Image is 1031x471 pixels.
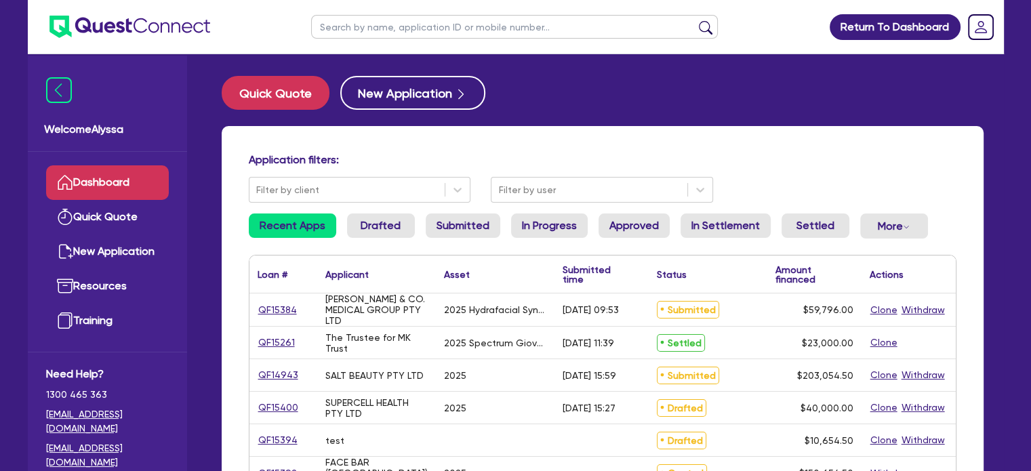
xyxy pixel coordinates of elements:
div: [PERSON_NAME] & CO. MEDICAL GROUP PTY LTD [325,293,428,326]
a: QF14943 [258,367,299,383]
button: Clone [870,302,898,318]
div: Asset [444,270,470,279]
img: quest-connect-logo-blue [49,16,210,38]
span: $203,054.50 [797,370,853,381]
span: $10,654.50 [805,435,853,446]
h4: Application filters: [249,153,956,166]
span: Need Help? [46,366,169,382]
span: Submitted [657,367,719,384]
div: test [325,435,344,446]
span: Drafted [657,432,706,449]
a: Dropdown toggle [963,9,998,45]
div: The Trustee for MK Trust [325,332,428,354]
span: $40,000.00 [801,403,853,413]
div: Actions [870,270,904,279]
a: Return To Dashboard [830,14,961,40]
div: SALT BEAUTY PTY LTD [325,370,424,381]
a: Dashboard [46,165,169,200]
a: [EMAIL_ADDRESS][DOMAIN_NAME] [46,407,169,436]
a: Approved [599,213,670,238]
a: Submitted [426,213,500,238]
button: Clone [870,367,898,383]
div: 2025 Hydrafacial Syndeo [444,304,546,315]
div: Status [657,270,687,279]
a: Resources [46,269,169,304]
button: Withdraw [901,432,946,448]
div: [DATE] 11:39 [563,337,614,348]
div: Amount financed [775,265,853,284]
span: $59,796.00 [803,304,853,315]
div: Submitted time [563,265,628,284]
a: [EMAIL_ADDRESS][DOMAIN_NAME] [46,441,169,470]
div: 2025 Spectrum Giovane IPL [444,337,546,348]
a: QF15394 [258,432,298,448]
div: Loan # [258,270,287,279]
img: training [57,312,73,329]
a: QF15261 [258,335,296,350]
span: 1300 465 363 [46,388,169,402]
a: Quick Quote [222,76,340,110]
div: [DATE] 09:53 [563,304,619,315]
div: [DATE] 15:27 [563,403,615,413]
img: resources [57,278,73,294]
span: Submitted [657,301,719,319]
input: Search by name, application ID or mobile number... [311,15,718,39]
span: Settled [657,334,705,352]
span: $23,000.00 [802,337,853,348]
a: In Settlement [681,213,771,238]
a: New Application [46,234,169,269]
div: 2025 [444,403,466,413]
div: Applicant [325,270,369,279]
button: Withdraw [901,302,946,318]
a: Training [46,304,169,338]
button: Clone [870,400,898,415]
img: quick-quote [57,209,73,225]
a: Recent Apps [249,213,336,238]
a: Settled [782,213,849,238]
button: Withdraw [901,367,946,383]
a: QF15400 [258,400,299,415]
button: Dropdown toggle [860,213,928,239]
span: Drafted [657,399,706,417]
a: Quick Quote [46,200,169,234]
a: QF15384 [258,302,298,318]
button: Clone [870,432,898,448]
a: Drafted [347,213,415,238]
img: new-application [57,243,73,260]
div: 2025 [444,370,466,381]
a: In Progress [511,213,588,238]
img: icon-menu-close [46,77,72,103]
button: Withdraw [901,400,946,415]
span: Welcome Alyssa [44,121,171,138]
button: Quick Quote [222,76,329,110]
div: [DATE] 15:59 [563,370,616,381]
button: Clone [870,335,898,350]
div: SUPERCELL HEALTH PTY LTD [325,397,428,419]
button: New Application [340,76,485,110]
